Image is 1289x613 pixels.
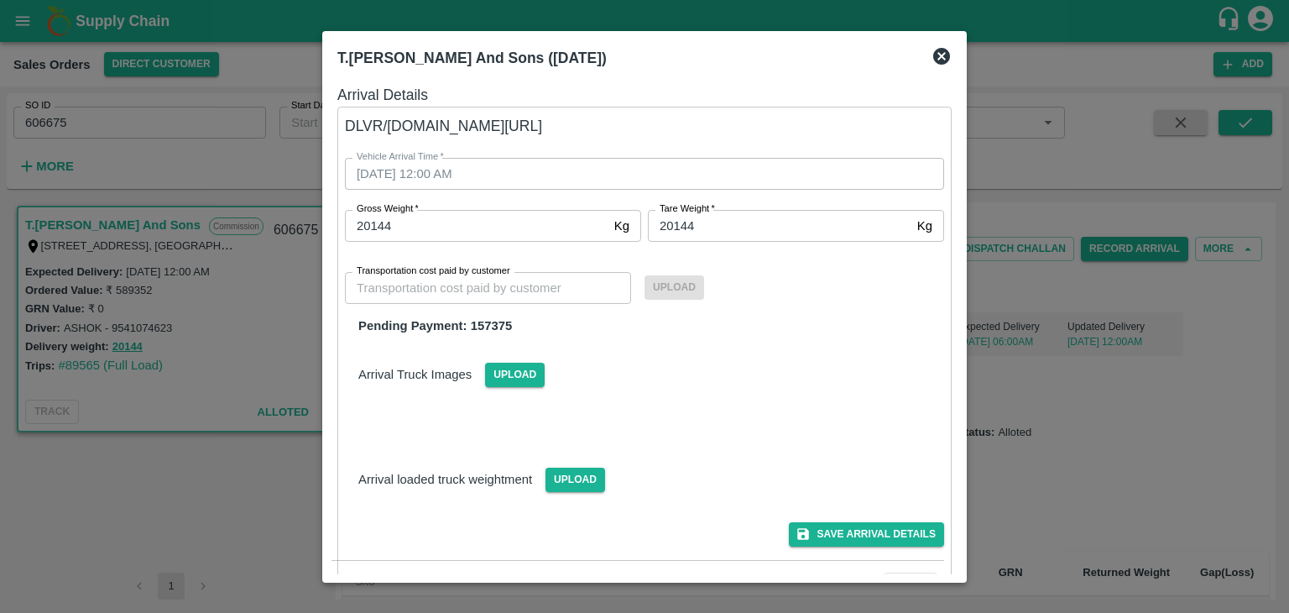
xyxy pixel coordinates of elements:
p: Kg [614,217,629,235]
h6: Arrival Details [337,83,952,107]
label: Tare Weight [660,202,715,216]
button: Save Arrival Details [789,522,944,547]
p: Arrival Truck Images [358,365,472,384]
label: Vehicle Arrival Time [357,150,444,164]
label: Transportation cost paid by customer [357,265,510,278]
span: Upload [545,468,605,492]
input: Gross Weight [345,210,608,242]
input: Choose date, selected date is Oct 6, 2025 [345,158,932,190]
h6: DLVR/[DOMAIN_NAME][URL] [345,114,944,138]
b: T.[PERSON_NAME] And Sons ([DATE]) [337,50,607,66]
input: Tare Weight [648,210,911,242]
div: Pending Payment: [345,317,944,335]
label: Gross Weight [357,202,419,216]
input: Transportation cost paid by customer [345,272,631,304]
span: Upload [485,363,545,387]
span: 157375 [471,319,513,333]
p: Arrival loaded truck weightment [358,470,532,489]
p: Kg [917,217,932,235]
